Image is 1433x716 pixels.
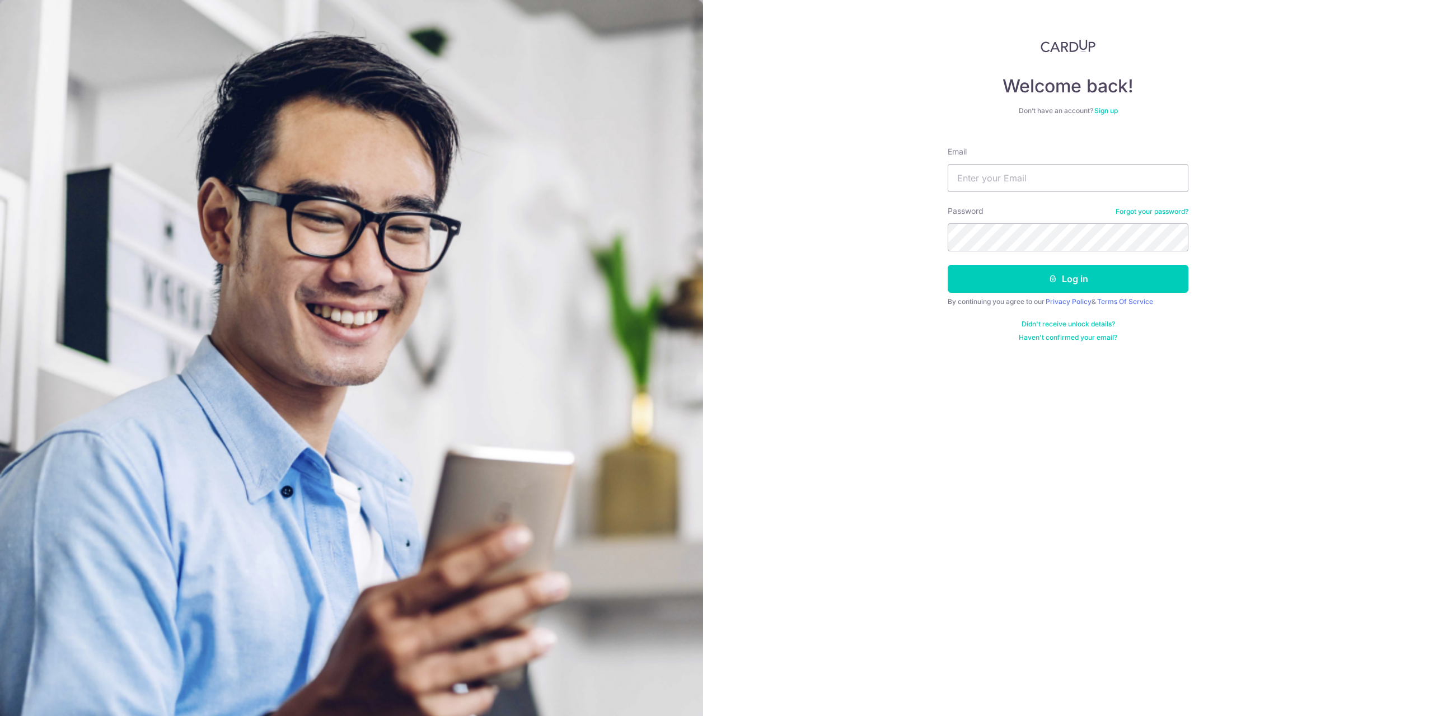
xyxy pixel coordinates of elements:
[948,75,1188,97] h4: Welcome back!
[948,106,1188,115] div: Don’t have an account?
[948,146,967,157] label: Email
[1116,207,1188,216] a: Forgot your password?
[1097,297,1153,306] a: Terms Of Service
[1019,333,1117,342] a: Haven't confirmed your email?
[1046,297,1092,306] a: Privacy Policy
[1094,106,1118,115] a: Sign up
[1041,39,1095,53] img: CardUp Logo
[948,164,1188,192] input: Enter your Email
[948,265,1188,293] button: Log in
[948,297,1188,306] div: By continuing you agree to our &
[1022,320,1115,329] a: Didn't receive unlock details?
[948,205,984,217] label: Password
